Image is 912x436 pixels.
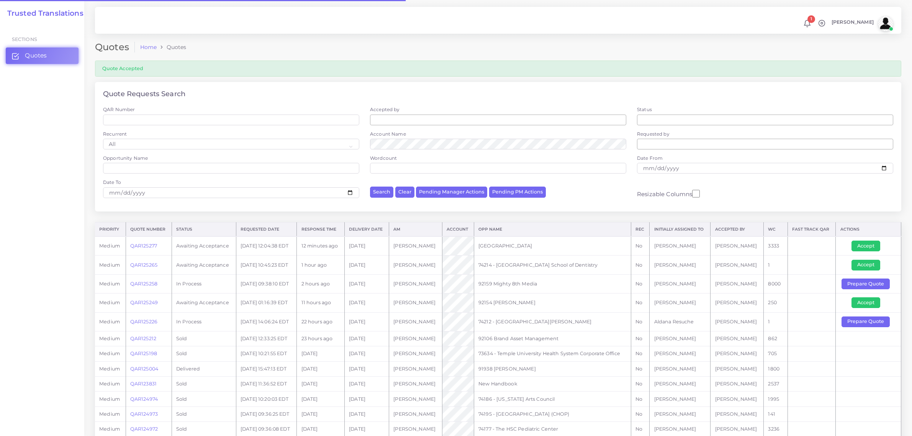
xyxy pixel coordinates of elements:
[389,293,442,312] td: [PERSON_NAME]
[474,406,631,421] td: 74195 - [GEOGRAPHIC_DATA] (CHOP)
[95,222,126,236] th: Priority
[140,43,157,51] a: Home
[842,318,895,324] a: Prepare Quote
[851,300,886,305] a: Accept
[370,155,397,161] label: Wordcount
[99,396,120,402] span: medium
[764,312,788,331] td: 1
[442,222,474,236] th: Account
[297,406,344,421] td: [DATE]
[172,256,236,274] td: Awaiting Acceptance
[631,274,650,293] td: No
[344,346,389,361] td: [DATE]
[631,392,650,406] td: No
[236,312,297,331] td: [DATE] 14:06:24 EDT
[711,392,764,406] td: [PERSON_NAME]
[631,236,650,256] td: No
[95,61,901,76] div: Quote Accepted
[711,331,764,346] td: [PERSON_NAME]
[842,279,890,289] button: Prepare Quote
[99,381,120,387] span: medium
[130,243,157,249] a: QAR125277
[650,331,711,346] td: [PERSON_NAME]
[344,312,389,331] td: [DATE]
[172,392,236,406] td: Sold
[99,426,120,432] span: medium
[103,106,135,113] label: QAR Number
[236,406,297,421] td: [DATE] 09:36:25 EDT
[130,281,157,287] a: QAR125258
[764,361,788,376] td: 1800
[764,377,788,392] td: 2537
[172,377,236,392] td: Sold
[650,312,711,331] td: Aldana Resuche
[650,222,711,236] th: Initially Assigned to
[99,243,120,249] span: medium
[764,331,788,346] td: 862
[474,274,631,293] td: 92159 Mighty 8th Media
[828,16,896,31] a: [PERSON_NAME]avatar
[126,222,172,236] th: Quote Number
[474,236,631,256] td: [GEOGRAPHIC_DATA]
[172,406,236,421] td: Sold
[807,15,815,23] span: 1
[389,222,442,236] th: AM
[711,361,764,376] td: [PERSON_NAME]
[344,361,389,376] td: [DATE]
[711,377,764,392] td: [PERSON_NAME]
[130,426,158,432] a: QAR124972
[711,346,764,361] td: [PERSON_NAME]
[474,256,631,274] td: 74214 - [GEOGRAPHIC_DATA] School of Dentistry
[95,42,135,53] h2: Quotes
[474,377,631,392] td: New Handbook
[416,187,487,198] button: Pending Manager Actions
[172,346,236,361] td: Sold
[637,189,700,198] label: Resizable Columns
[370,187,393,198] button: Search
[851,243,886,249] a: Accept
[878,16,893,31] img: avatar
[711,256,764,274] td: [PERSON_NAME]
[650,406,711,421] td: [PERSON_NAME]
[389,392,442,406] td: [PERSON_NAME]
[344,406,389,421] td: [DATE]
[637,131,670,137] label: Requested by
[711,293,764,312] td: [PERSON_NAME]
[99,366,120,372] span: medium
[692,189,700,198] input: Resizable Columns
[12,36,37,42] span: Sections
[99,336,120,341] span: medium
[99,411,120,417] span: medium
[474,222,631,236] th: Opp Name
[297,256,344,274] td: 1 hour ago
[711,274,764,293] td: [PERSON_NAME]
[236,392,297,406] td: [DATE] 10:20:03 EDT
[836,222,901,236] th: Actions
[851,260,880,270] button: Accept
[764,392,788,406] td: 1995
[395,187,414,198] button: Clear
[631,346,650,361] td: No
[474,346,631,361] td: 73634 - Temple University Health System Corporate Office
[172,222,236,236] th: Status
[389,377,442,392] td: [PERSON_NAME]
[631,312,650,331] td: No
[236,293,297,312] td: [DATE] 01:16:39 EDT
[297,312,344,331] td: 22 hours ago
[650,377,711,392] td: [PERSON_NAME]
[370,131,406,137] label: Account Name
[474,331,631,346] td: 92106 Brand Asset Management
[297,377,344,392] td: [DATE]
[172,274,236,293] td: In Process
[650,361,711,376] td: [PERSON_NAME]
[130,396,158,402] a: QAR124974
[637,106,652,113] label: Status
[389,331,442,346] td: [PERSON_NAME]
[631,222,650,236] th: REC
[711,406,764,421] td: [PERSON_NAME]
[851,241,880,251] button: Accept
[344,392,389,406] td: [DATE]
[99,262,120,268] span: medium
[236,236,297,256] td: [DATE] 12:04:38 EDT
[130,319,157,325] a: QAR125226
